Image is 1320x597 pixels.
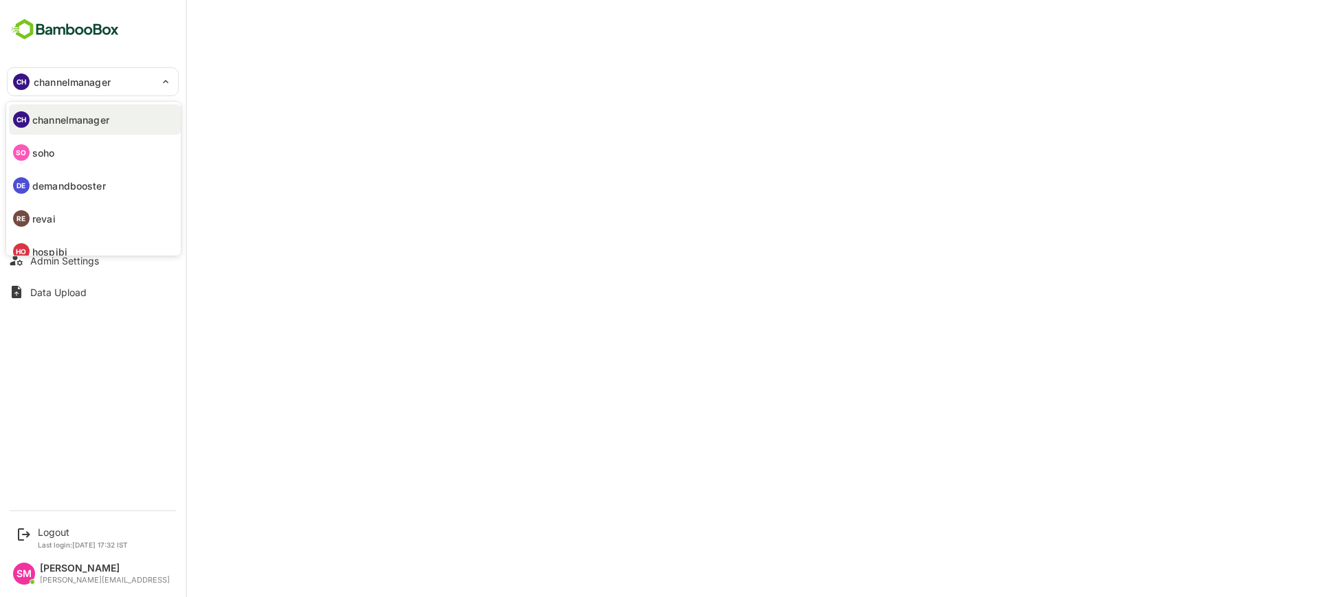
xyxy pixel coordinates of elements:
div: SO [13,144,30,161]
p: channelmanager [32,113,109,127]
p: soho [32,146,55,160]
div: CH [13,111,30,128]
div: DE [13,177,30,194]
div: HO [13,243,30,260]
p: demandbooster [32,179,106,193]
p: revai [32,212,56,226]
p: hospibi [32,245,67,259]
div: RE [13,210,30,227]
